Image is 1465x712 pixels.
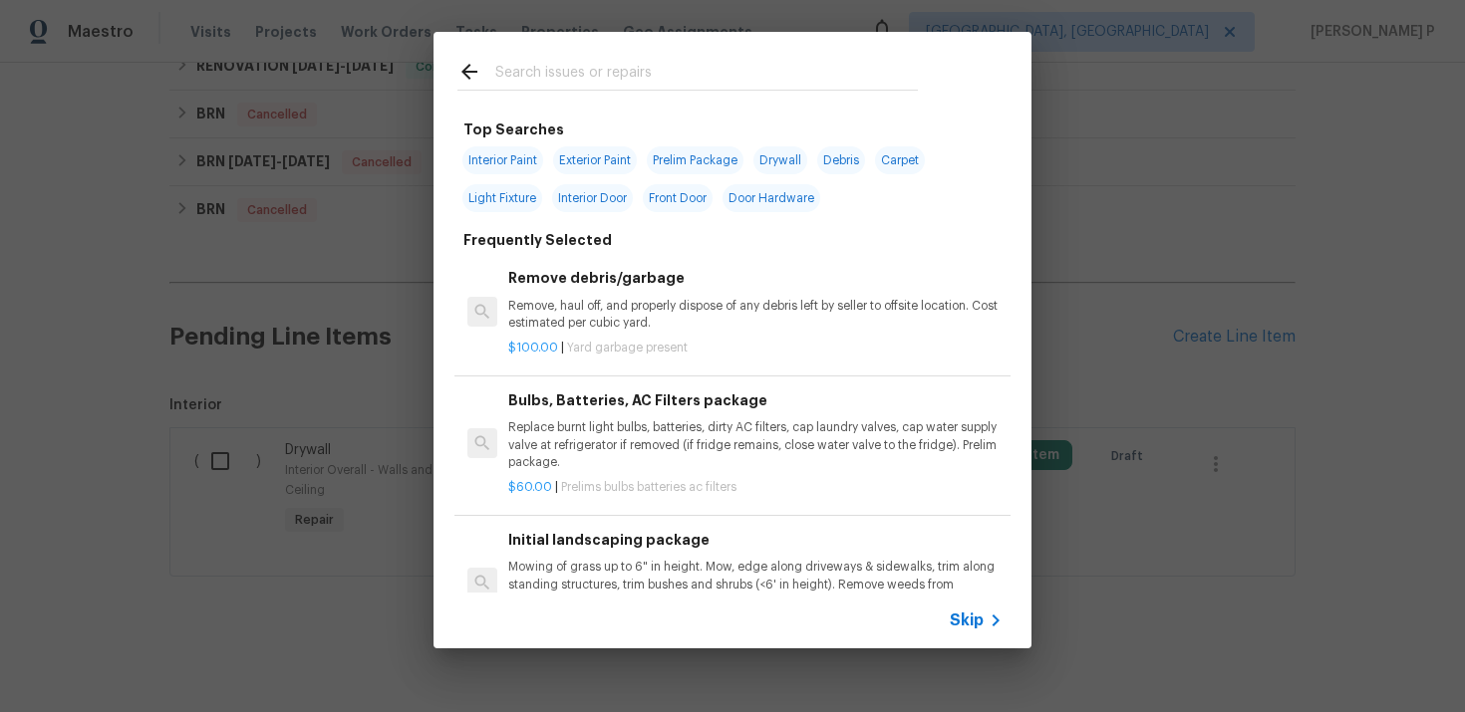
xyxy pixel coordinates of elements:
[552,184,633,212] span: Interior Door
[508,340,1003,356] p: |
[508,342,558,354] span: $100.00
[508,389,1003,411] h6: Bulbs, Batteries, AC Filters package
[561,481,736,493] span: Prelims bulbs batteries ac filters
[567,342,688,354] span: Yard garbage present
[508,559,1003,609] p: Mowing of grass up to 6" in height. Mow, edge along driveways & sidewalks, trim along standing st...
[723,184,820,212] span: Door Hardware
[647,146,743,174] span: Prelim Package
[495,60,918,90] input: Search issues or repairs
[508,479,1003,496] p: |
[462,146,543,174] span: Interior Paint
[950,610,984,630] span: Skip
[508,481,552,493] span: $60.00
[643,184,713,212] span: Front Door
[508,298,1003,332] p: Remove, haul off, and properly dispose of any debris left by seller to offsite location. Cost est...
[462,184,542,212] span: Light Fixture
[463,229,612,251] h6: Frequently Selected
[875,146,925,174] span: Carpet
[817,146,865,174] span: Debris
[753,146,807,174] span: Drywall
[508,529,1003,551] h6: Initial landscaping package
[463,119,564,140] h6: Top Searches
[508,267,1003,289] h6: Remove debris/garbage
[553,146,637,174] span: Exterior Paint
[508,419,1003,470] p: Replace burnt light bulbs, batteries, dirty AC filters, cap laundry valves, cap water supply valv...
